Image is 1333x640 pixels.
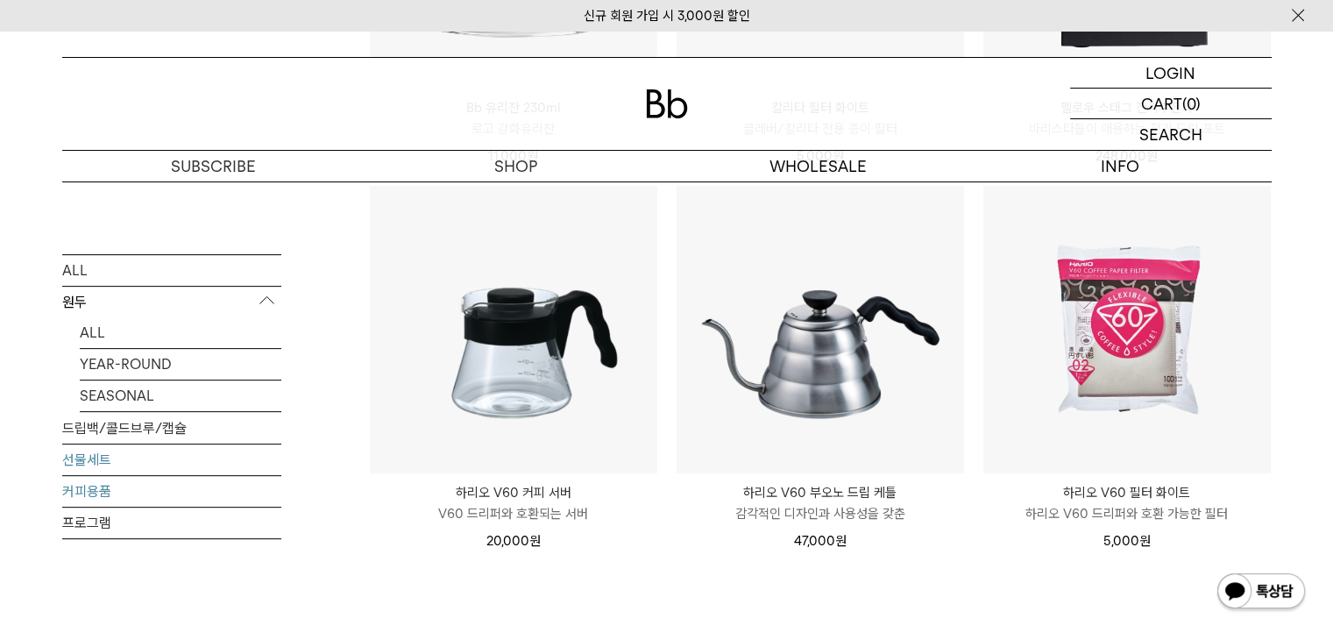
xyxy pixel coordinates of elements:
[677,186,964,473] img: 하리오 V60 부오노 드립 케틀
[584,8,750,24] a: 신규 회원 가입 시 3,000원 할인
[62,151,365,181] a: SUBSCRIBE
[80,317,281,348] a: ALL
[794,533,847,549] span: 47,000
[677,503,964,524] p: 감각적인 디자인과 사용성을 갖춘
[983,482,1271,503] p: 하리오 V60 필터 화이트
[62,508,281,538] a: 프로그램
[370,503,657,524] p: V60 드리퍼와 호환되는 서버
[62,476,281,507] a: 커피용품
[983,186,1271,473] img: 하리오 V60 필터 화이트
[1216,572,1307,614] img: 카카오톡 채널 1:1 채팅 버튼
[529,533,541,549] span: 원
[1070,58,1272,89] a: LOGIN
[1070,89,1272,119] a: CART (0)
[667,151,969,181] p: WHOLESALE
[835,533,847,549] span: 원
[62,287,281,318] p: 원두
[1103,533,1151,549] span: 5,000
[983,503,1271,524] p: 하리오 V60 드리퍼와 호환 가능한 필터
[62,413,281,444] a: 드립백/콜드브루/캡슐
[365,151,667,181] a: SHOP
[1141,89,1182,118] p: CART
[370,482,657,524] a: 하리오 V60 커피 서버 V60 드리퍼와 호환되는 서버
[370,482,657,503] p: 하리오 V60 커피 서버
[80,349,281,380] a: YEAR-ROUND
[969,151,1272,181] p: INFO
[1145,58,1195,88] p: LOGIN
[1139,533,1151,549] span: 원
[370,186,657,473] img: 하리오 V60 커피 서버
[80,380,281,411] a: SEASONAL
[1139,119,1202,150] p: SEARCH
[62,255,281,286] a: ALL
[1182,89,1201,118] p: (0)
[62,444,281,475] a: 선물세트
[486,533,541,549] span: 20,000
[677,482,964,503] p: 하리오 V60 부오노 드립 케틀
[677,482,964,524] a: 하리오 V60 부오노 드립 케틀 감각적인 디자인과 사용성을 갖춘
[646,89,688,118] img: 로고
[983,482,1271,524] a: 하리오 V60 필터 화이트 하리오 V60 드리퍼와 호환 가능한 필터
